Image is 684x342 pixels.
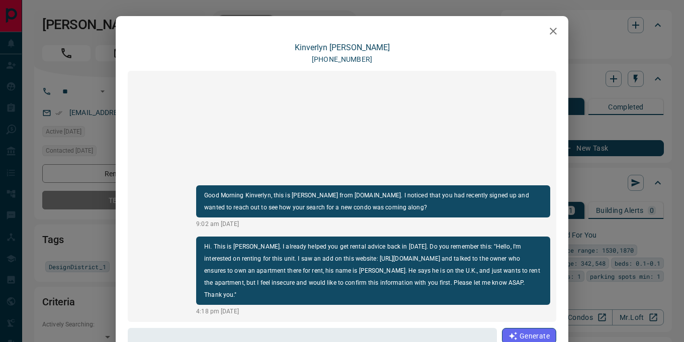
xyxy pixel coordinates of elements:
[312,54,372,65] p: [PHONE_NUMBER]
[204,189,542,213] p: Good Morning Kinverlyn, this is [PERSON_NAME] from [DOMAIN_NAME]. I noticed that you had recently...
[196,307,550,316] p: 4:18 pm [DATE]
[196,219,550,229] p: 9:02 am [DATE]
[204,241,542,301] p: Hi. This is [PERSON_NAME]. I already helped you get rental advice back in [DATE]. Do you remember...
[295,43,390,52] a: Kinverlyn [PERSON_NAME]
